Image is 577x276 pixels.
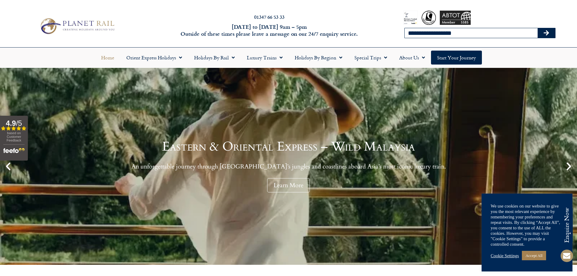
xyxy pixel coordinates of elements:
div: Previous slide [3,161,13,171]
a: Holidays by Region [289,51,348,65]
h1: Eastern & Oriental Express – Wild Malaysia [131,140,446,153]
div: Next slide [564,161,574,171]
div: We use cookies on our website to give you the most relevant experience by remembering your prefer... [491,203,563,247]
nav: Menu [3,51,574,65]
h6: [DATE] to [DATE] 9am – 5pm Outside of these times please leave a message on our 24/7 enquiry serv... [155,23,383,38]
a: Home [95,51,120,65]
a: Luxury Trains [241,51,289,65]
a: Learn More [267,178,310,192]
a: About Us [393,51,431,65]
a: Cookie Settings [491,253,519,258]
a: 01347 66 53 33 [254,13,284,20]
p: An unforgettable journey through [GEOGRAPHIC_DATA]’s jungles and coastlines aboard Asia’s most ic... [131,163,446,170]
img: Planet Rail Train Holidays Logo [37,16,117,36]
a: Orient Express Holidays [120,51,188,65]
a: Special Trips [348,51,393,65]
a: Start your Journey [431,51,482,65]
button: Search [538,28,555,38]
a: Accept All [522,251,546,260]
a: Holidays by Rail [188,51,241,65]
